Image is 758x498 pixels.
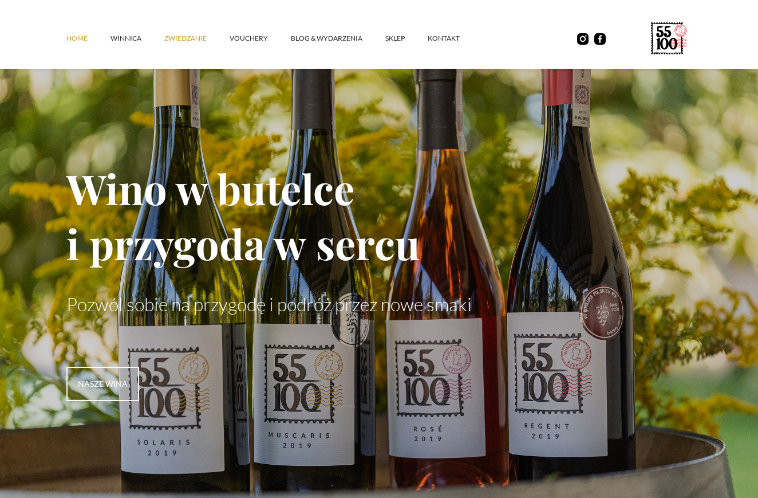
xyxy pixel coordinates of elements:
a: vouchery [230,21,291,56]
a: nasze wina [66,367,139,401]
a: Blog & Wydarzenia [291,21,385,56]
h1: Wino w butelce i przygoda w sercu [66,160,692,270]
a: kontakt [428,21,483,56]
a: Home [66,21,110,56]
a: ZWIEDZANIE [164,21,230,56]
a: SKLEP [385,21,428,56]
a: winnica [110,21,164,56]
p: Pozwól sobie na przygodę i podróż przez nowe smaki [66,293,692,315]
